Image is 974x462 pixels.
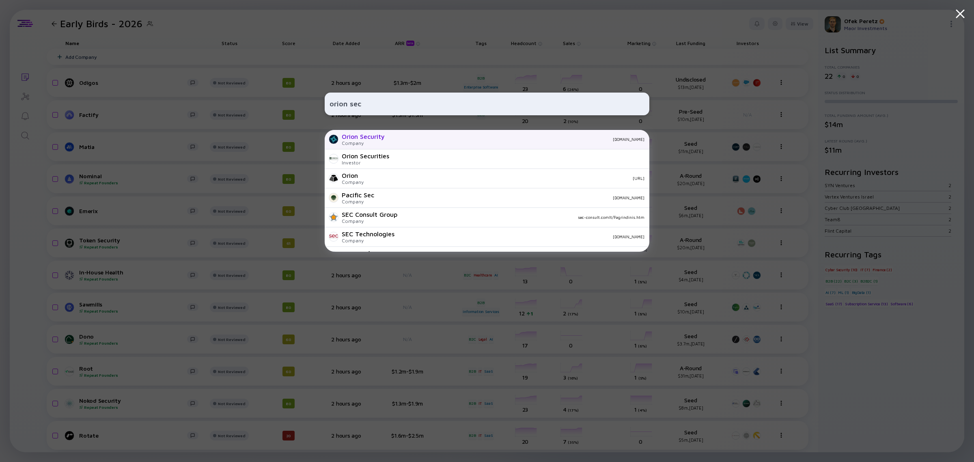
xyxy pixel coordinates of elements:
div: Investor [342,160,389,166]
div: Company [342,199,374,205]
div: Company [342,140,385,146]
div: SEC Technologies [342,230,394,237]
div: SEC Consult Group [342,211,397,218]
div: [DOMAIN_NAME] [391,137,644,142]
div: Orion Securities [342,152,389,160]
div: sec-consult.comlt/Pagrindinis.htm [404,215,644,220]
div: [DOMAIN_NAME] [381,195,644,200]
div: Orion Software Inc. [342,250,400,257]
div: Company [342,218,397,224]
div: Orion Security [342,133,385,140]
div: [DOMAIN_NAME] [401,234,644,239]
div: Company [342,179,364,185]
div: Orion [342,172,364,179]
input: Search Company or Investor... [330,97,644,111]
div: [URL] [370,176,644,181]
div: Company [342,237,394,244]
div: Pacific Sec [342,191,374,199]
